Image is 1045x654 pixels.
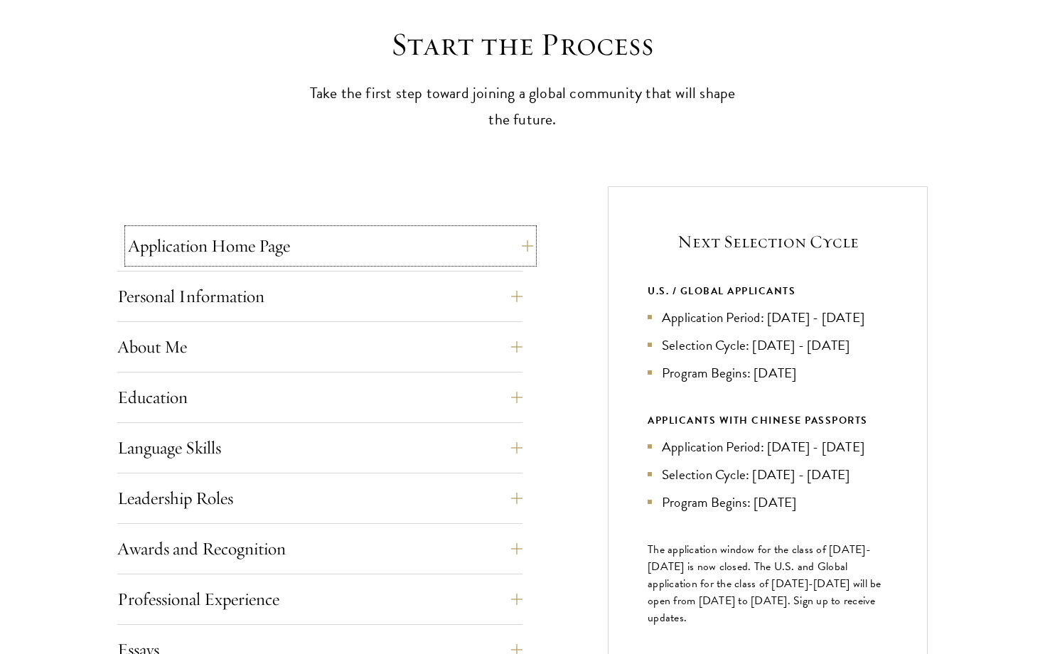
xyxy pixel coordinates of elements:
button: Personal Information [117,279,522,313]
button: About Me [117,330,522,364]
button: Application Home Page [128,229,533,263]
li: Selection Cycle: [DATE] - [DATE] [648,464,888,485]
li: Program Begins: [DATE] [648,363,888,383]
button: Language Skills [117,431,522,465]
li: Selection Cycle: [DATE] - [DATE] [648,335,888,355]
h2: Start the Process [302,25,743,65]
button: Leadership Roles [117,481,522,515]
p: Take the first step toward joining a global community that will shape the future. [302,80,743,133]
span: The application window for the class of [DATE]-[DATE] is now closed. The U.S. and Global applicat... [648,541,881,626]
button: Education [117,380,522,414]
li: Application Period: [DATE] - [DATE] [648,436,888,457]
div: APPLICANTS WITH CHINESE PASSPORTS [648,412,888,429]
button: Awards and Recognition [117,532,522,566]
h5: Next Selection Cycle [648,230,888,254]
li: Program Begins: [DATE] [648,492,888,513]
button: Professional Experience [117,582,522,616]
li: Application Period: [DATE] - [DATE] [648,307,888,328]
div: U.S. / GLOBAL APPLICANTS [648,282,888,300]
